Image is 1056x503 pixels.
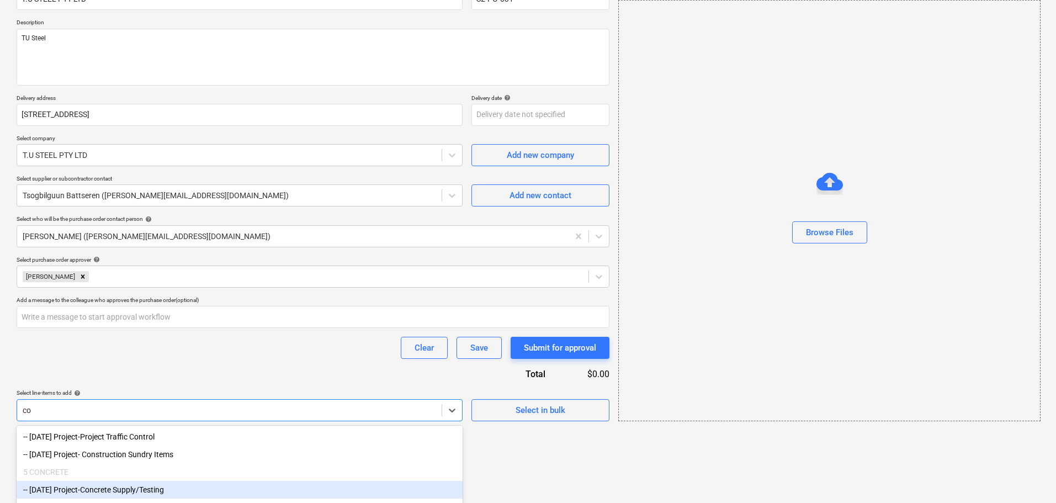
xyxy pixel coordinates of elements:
[17,215,609,223] div: Select who will be the purchase order contact person
[77,271,89,282] div: Remove Matt Lebon
[23,271,77,282] div: [PERSON_NAME]
[1001,450,1056,503] iframe: Chat Widget
[471,399,609,421] button: Select in bulk
[415,341,434,355] div: Clear
[17,428,463,446] div: -- 3-01-35 Project-Project Traffic Control
[17,19,609,28] p: Description
[524,341,596,355] div: Submit for approval
[471,144,609,166] button: Add new company
[91,256,100,263] span: help
[507,148,574,162] div: Add new company
[143,216,152,223] span: help
[17,306,609,328] input: Write a message to start approval workflow
[17,463,463,481] div: 5 CONCRETE
[511,337,609,359] button: Submit for approval
[17,389,463,396] div: Select line-items to add
[466,368,563,380] div: Total
[471,104,609,126] input: Delivery date not specified
[510,188,571,203] div: Add new contact
[471,184,609,207] button: Add new contact
[792,221,867,243] button: Browse Files
[401,337,448,359] button: Clear
[17,481,463,499] div: -- 3-05-01 Project-Concrete Supply/Testing
[806,225,853,240] div: Browse Files
[17,446,463,463] div: -- 3-01-39 Project- Construction Sundry Items
[563,368,609,380] div: $0.00
[17,256,609,263] div: Select purchase order approver
[17,481,463,499] div: -- [DATE] Project-Concrete Supply/Testing
[17,296,609,304] div: Add a message to the colleague who approves the purchase order (optional)
[72,390,81,396] span: help
[17,135,463,144] p: Select company
[470,341,488,355] div: Save
[502,94,511,101] span: help
[17,175,463,184] p: Select supplier or subcontractor contact
[17,428,463,446] div: -- [DATE] Project-Project Traffic Control
[17,104,463,126] input: Delivery address
[17,446,463,463] div: -- [DATE] Project- Construction Sundry Items
[471,94,609,102] div: Delivery date
[457,337,502,359] button: Save
[17,29,609,86] textarea: TU Steel
[516,403,565,417] div: Select in bulk
[17,94,463,104] p: Delivery address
